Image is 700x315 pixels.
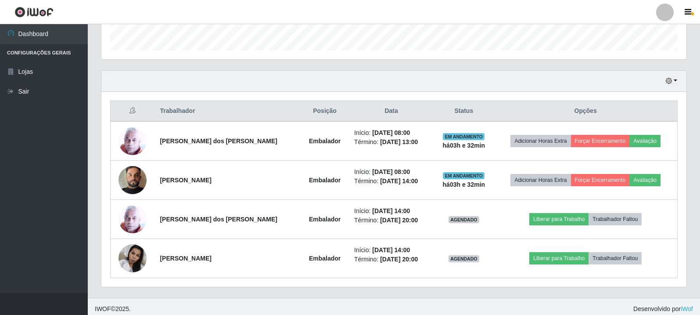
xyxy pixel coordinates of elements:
li: Início: [354,206,428,216]
span: AGENDADO [449,216,479,223]
time: [DATE] 08:00 [372,129,410,136]
button: Trabalhador Faltou [589,252,642,264]
strong: Embalador [309,138,341,145]
th: Opções [494,101,678,122]
strong: [PERSON_NAME] dos [PERSON_NAME] [160,138,277,145]
th: Posição [301,101,349,122]
button: Adicionar Horas Extra [510,135,571,147]
time: [DATE] 14:00 [372,246,410,253]
time: [DATE] 20:00 [380,217,418,224]
img: 1702413262661.jpeg [118,127,147,155]
time: [DATE] 08:00 [372,168,410,175]
strong: [PERSON_NAME] [160,255,211,262]
span: IWOF [95,305,111,312]
li: Início: [354,167,428,177]
button: Liberar para Trabalho [529,252,589,264]
time: [DATE] 13:00 [380,138,418,145]
img: 1732360371404.jpeg [118,155,147,205]
span: AGENDADO [449,255,479,262]
time: [DATE] 14:00 [372,207,410,214]
button: Liberar para Trabalho [529,213,589,225]
img: 1702413262661.jpeg [118,205,147,233]
img: 1730308333367.jpeg [118,239,147,277]
button: Trabalhador Faltou [589,213,642,225]
a: iWof [681,305,693,312]
strong: Embalador [309,216,341,223]
strong: há 03 h e 32 min [443,142,485,149]
strong: Embalador [309,255,341,262]
span: EM ANDAMENTO [443,133,485,140]
span: EM ANDAMENTO [443,172,485,179]
strong: há 03 h e 32 min [443,181,485,188]
li: Início: [354,246,428,255]
li: Início: [354,128,428,138]
span: Desenvolvido por [633,304,693,314]
span: © 2025 . [95,304,131,314]
strong: Embalador [309,177,341,184]
th: Trabalhador [154,101,301,122]
time: [DATE] 20:00 [380,256,418,263]
button: Avaliação [629,135,661,147]
li: Término: [354,255,428,264]
button: Forçar Encerramento [571,174,630,186]
button: Adicionar Horas Extra [510,174,571,186]
time: [DATE] 14:00 [380,177,418,185]
li: Término: [354,177,428,186]
strong: [PERSON_NAME] [160,177,211,184]
img: CoreUI Logo [14,7,54,18]
th: Data [349,101,434,122]
li: Término: [354,138,428,147]
th: Status [434,101,494,122]
li: Término: [354,216,428,225]
button: Forçar Encerramento [571,135,630,147]
button: Avaliação [629,174,661,186]
strong: [PERSON_NAME] dos [PERSON_NAME] [160,216,277,223]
